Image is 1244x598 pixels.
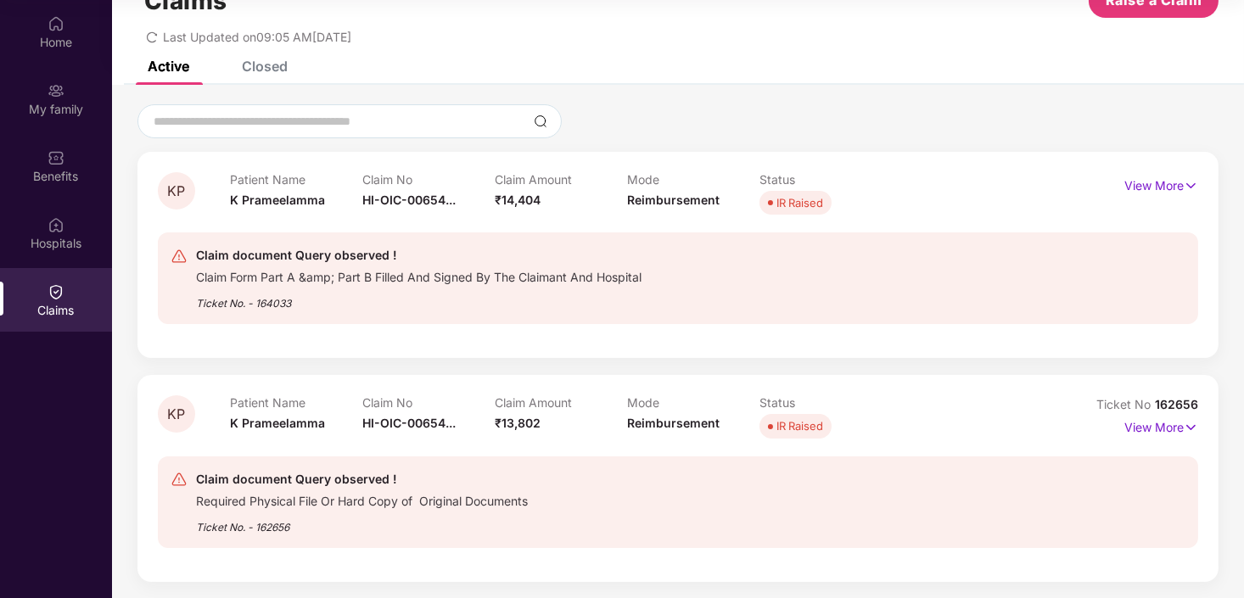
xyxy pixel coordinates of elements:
[171,471,188,488] img: svg+xml;base64,PHN2ZyB4bWxucz0iaHR0cDovL3d3dy53My5vcmcvMjAwMC9zdmciIHdpZHRoPSIyNCIgaGVpZ2h0PSIyNC...
[48,82,64,99] img: svg+xml;base64,PHN2ZyB3aWR0aD0iMjAiIGhlaWdodD0iMjAiIHZpZXdCb3g9IjAgMCAyMCAyMCIgZmlsbD0ibm9uZSIgeG...
[776,194,823,211] div: IR Raised
[1124,172,1198,195] p: View More
[163,30,351,44] span: Last Updated on 09:05 AM[DATE]
[1184,418,1198,437] img: svg+xml;base64,PHN2ZyB4bWxucz0iaHR0cDovL3d3dy53My5vcmcvMjAwMC9zdmciIHdpZHRoPSIxNyIgaGVpZ2h0PSIxNy...
[230,395,362,410] p: Patient Name
[196,265,642,285] div: Claim Form Part A &amp; Part B Filled And Signed By The Claimant And Hospital
[196,469,528,489] div: Claim document Query observed !
[148,58,189,75] div: Active
[627,193,720,207] span: Reimbursement
[362,193,456,207] span: HI-OIC-00654...
[1124,414,1198,437] p: View More
[1184,176,1198,195] img: svg+xml;base64,PHN2ZyB4bWxucz0iaHR0cDovL3d3dy53My5vcmcvMjAwMC9zdmciIHdpZHRoPSIxNyIgaGVpZ2h0PSIxNy...
[776,417,823,434] div: IR Raised
[171,248,188,265] img: svg+xml;base64,PHN2ZyB4bWxucz0iaHR0cDovL3d3dy53My5vcmcvMjAwMC9zdmciIHdpZHRoPSIyNCIgaGVpZ2h0PSIyNC...
[48,149,64,166] img: svg+xml;base64,PHN2ZyBpZD0iQmVuZWZpdHMiIHhtbG5zPSJodHRwOi8vd3d3LnczLm9yZy8yMDAwL3N2ZyIgd2lkdGg9Ij...
[230,193,325,207] span: K Prameelamma
[242,58,288,75] div: Closed
[48,283,64,300] img: svg+xml;base64,PHN2ZyBpZD0iQ2xhaW0iIHhtbG5zPSJodHRwOi8vd3d3LnczLm9yZy8yMDAwL3N2ZyIgd2lkdGg9IjIwIi...
[362,172,495,187] p: Claim No
[48,15,64,32] img: svg+xml;base64,PHN2ZyBpZD0iSG9tZSIgeG1sbnM9Imh0dHA6Ly93d3cudzMub3JnLzIwMDAvc3ZnIiB3aWR0aD0iMjAiIG...
[495,172,627,187] p: Claim Amount
[495,416,541,430] span: ₹13,802
[168,407,186,422] span: KP
[230,416,325,430] span: K Prameelamma
[168,184,186,198] span: KP
[196,285,642,311] div: Ticket No. - 164033
[362,395,495,410] p: Claim No
[534,115,547,128] img: svg+xml;base64,PHN2ZyBpZD0iU2VhcmNoLTMyeDMyIiB4bWxucz0iaHR0cDovL3d3dy53My5vcmcvMjAwMC9zdmciIHdpZH...
[1155,397,1198,411] span: 162656
[627,172,759,187] p: Mode
[495,193,541,207] span: ₹14,404
[230,172,362,187] p: Patient Name
[1096,397,1155,411] span: Ticket No
[627,416,720,430] span: Reimbursement
[196,489,528,509] div: Required Physical File Or Hard Copy of Original Documents
[48,216,64,233] img: svg+xml;base64,PHN2ZyBpZD0iSG9zcGl0YWxzIiB4bWxucz0iaHR0cDovL3d3dy53My5vcmcvMjAwMC9zdmciIHdpZHRoPS...
[196,509,528,535] div: Ticket No. - 162656
[759,172,892,187] p: Status
[627,395,759,410] p: Mode
[759,395,892,410] p: Status
[196,245,642,265] div: Claim document Query observed !
[146,30,158,44] span: redo
[495,395,627,410] p: Claim Amount
[362,416,456,430] span: HI-OIC-00654...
